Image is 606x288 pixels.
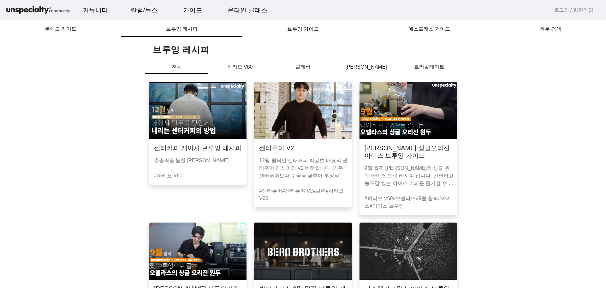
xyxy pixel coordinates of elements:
[271,63,335,71] p: 클레버
[408,27,450,32] span: 에스프레소 가이드
[540,27,561,32] span: 원두 검색
[98,210,105,215] span: 설정
[287,27,319,32] span: 브루잉 가이드
[145,82,250,215] a: 센터커피 게이샤 브루잉 레시피추출력을 높힌 [PERSON_NAME].#하리오 V60
[45,27,76,32] span: 분쇄도 가이드
[250,82,355,215] a: 센터푸어 V212월 월픽인 센터커피 박상호 대표의 센터푸어 레시피의 V2 버전입니다. 기존 센터푸어보다 수율을 낮추어 부정적인 맛이 억제되었습니다.#센터푸어#센터푸어 V2#클...
[365,196,451,209] a: #아이스
[398,63,461,71] p: 트리콜레이트
[5,5,71,16] img: logo
[154,157,244,164] p: 추출력을 높힌 [PERSON_NAME].
[365,196,393,201] a: #하리오 V60
[166,27,198,32] span: 브루잉 레시피
[223,2,272,19] a: 온라인 클래스
[416,196,438,201] a: #9월 월픽
[259,188,282,193] a: #센터푸어
[365,144,452,159] h3: [PERSON_NAME] 싱글오리진 아이스 브루잉 가이드
[335,63,398,71] p: [PERSON_NAME]
[554,6,593,14] a: 로그인 / 회원가입
[58,210,65,215] span: 대화
[370,203,404,209] a: #아이스 브루잉
[356,82,461,215] a: [PERSON_NAME] 싱글오리진 아이스 브루잉 가이드9월 월픽 [PERSON_NAME]의 싱글 원두 아이스 드립 레시피 입니다. 간편하고 농도감 있는 아이스 커피를 즐기실...
[393,196,416,201] a: #오멜라스
[2,200,42,216] a: 홈
[259,157,349,180] p: 12월 월픽인 센터커피 박상호 대표의 센터푸어 레시피의 V2 버전입니다. 기존 센터푸어보다 수율을 낮추어 부정적인 맛이 억제되었습니다.
[78,2,113,19] a: 커뮤니티
[145,63,208,74] p: 전체
[282,188,313,193] a: #센터푸어 V2
[178,2,207,19] a: 가이드
[81,200,121,216] a: 설정
[259,188,344,201] a: #하리오 V60
[154,173,182,178] a: #하리오 V60
[126,2,163,19] a: 칼럼/뉴스
[20,210,24,215] span: 홈
[313,188,326,193] a: #클린
[153,44,461,56] h1: 브루잉 레시피
[259,144,294,152] h3: 센터푸어 V2
[208,63,271,71] p: 하리오 V60
[154,144,241,152] h3: 센터커피 게이샤 브루잉 레시피
[365,164,454,187] p: 9월 월픽 [PERSON_NAME]의 싱글 원두 아이스 드립 레시피 입니다. 간편하고 농도감 있는 아이스 커피를 즐기실 수 있습니다.
[42,200,81,216] a: 대화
